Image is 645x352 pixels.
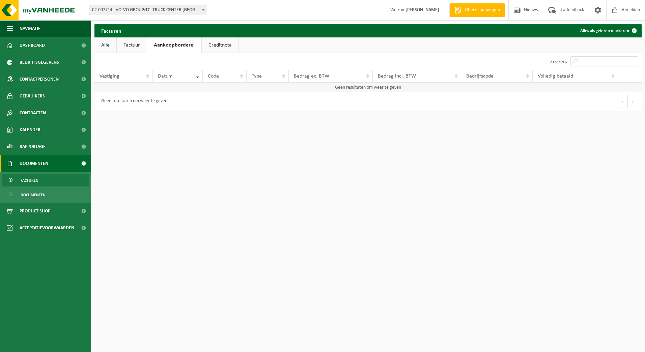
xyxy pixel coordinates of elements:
span: Contactpersonen [20,71,59,88]
span: Gebruikers [20,88,45,105]
span: Datum [158,74,173,79]
span: Navigatie [20,20,40,37]
div: Geen resultaten om weer te geven [98,95,167,108]
strong: [PERSON_NAME] [405,7,439,12]
h2: Facturen [94,24,128,37]
a: Creditnota [202,37,239,53]
button: Alles als gelezen markeren [575,24,641,37]
a: Factuur [117,37,147,53]
button: Next [628,95,638,108]
span: Product Shop [20,203,50,219]
span: Dashboard [20,37,45,54]
a: Facturen [2,174,89,186]
span: Bedrag ex. BTW [294,74,329,79]
span: Kalender [20,121,40,138]
button: Previous [617,95,628,108]
label: Zoeken: [550,59,567,64]
span: 02-007714 - VOLVO GROUP/TC- TRUCK CENTER KAMPENHOUT - KAMPENHOUT [89,5,207,15]
span: Vestiging [100,74,119,79]
span: Facturen [21,174,38,187]
span: Code [208,74,219,79]
span: Acceptatievoorwaarden [20,219,74,236]
span: Rapportage [20,138,46,155]
a: Aankoopborderel [147,37,201,53]
td: Geen resultaten om weer te geven [94,83,642,92]
span: Offerte aanvragen [463,7,502,13]
span: Volledig betaald [538,74,573,79]
span: Documenten [20,155,48,172]
span: Contracten [20,105,46,121]
span: Documenten [21,188,46,201]
a: Offerte aanvragen [449,3,505,17]
a: Alle [94,37,116,53]
span: Bedrijfsgegevens [20,54,59,71]
span: Type [252,74,262,79]
a: Documenten [2,188,89,201]
span: Bedrijfscode [466,74,494,79]
span: Bedrag incl. BTW [378,74,416,79]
